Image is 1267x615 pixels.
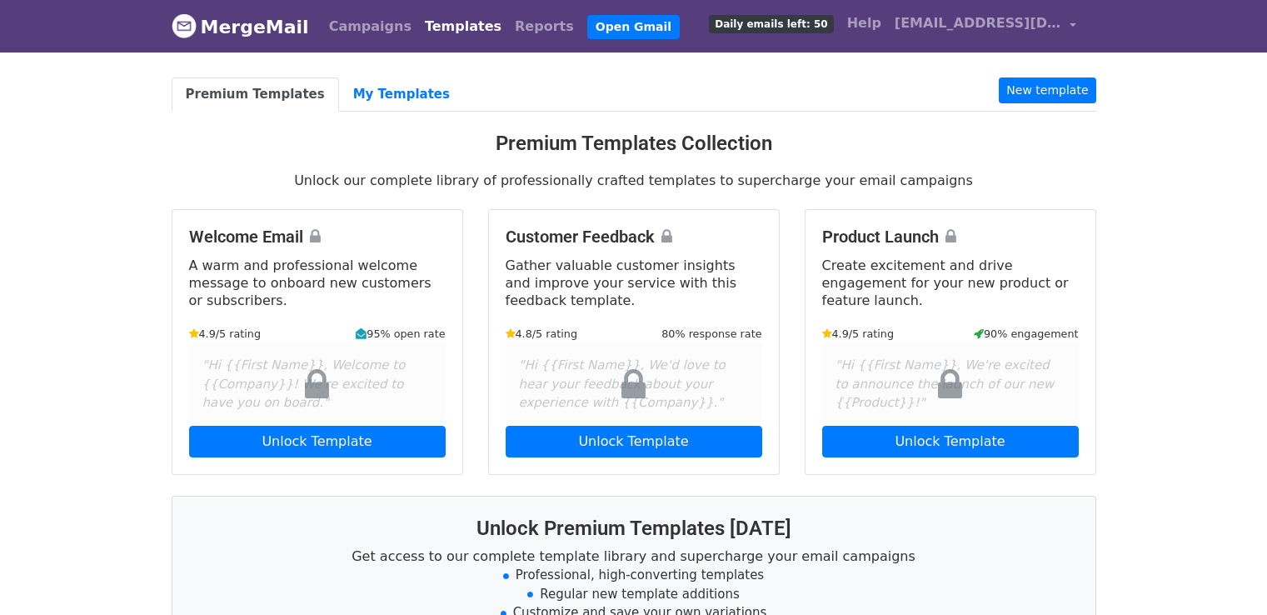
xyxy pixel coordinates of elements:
h3: Unlock Premium Templates [DATE] [192,517,1075,541]
h4: Product Launch [822,227,1079,247]
li: Professional, high-converting templates [192,566,1075,585]
a: MergeMail [172,9,309,44]
img: MergeMail logo [172,13,197,38]
h4: Customer Feedback [506,227,762,247]
div: "Hi {{First Name}}, We're excited to announce the launch of our new {{Product}}!" [822,342,1079,426]
a: Templates [418,10,508,43]
small: 4.8/5 rating [506,326,578,342]
small: 80% response rate [661,326,761,342]
a: Help [841,7,888,40]
div: "Hi {{First Name}}, Welcome to {{Company}}! We're excited to have you on board." [189,342,446,426]
p: Get access to our complete template library and supercharge your email campaigns [192,547,1075,565]
h3: Premium Templates Collection [172,132,1096,156]
a: Reports [508,10,581,43]
a: Campaigns [322,10,418,43]
p: Create excitement and drive engagement for your new product or feature launch. [822,257,1079,309]
small: 4.9/5 rating [822,326,895,342]
a: Unlock Template [506,426,762,457]
h4: Welcome Email [189,227,446,247]
a: Unlock Template [822,426,1079,457]
p: Unlock our complete library of professionally crafted templates to supercharge your email campaigns [172,172,1096,189]
small: 95% open rate [356,326,445,342]
p: A warm and professional welcome message to onboard new customers or subscribers. [189,257,446,309]
a: My Templates [339,77,464,112]
span: Daily emails left: 50 [709,15,833,33]
div: "Hi {{First Name}}, We'd love to hear your feedback about your experience with {{Company}}." [506,342,762,426]
a: [EMAIL_ADDRESS][DOMAIN_NAME] [888,7,1083,46]
a: Daily emails left: 50 [702,7,840,40]
li: Regular new template additions [192,585,1075,604]
a: Unlock Template [189,426,446,457]
span: [EMAIL_ADDRESS][DOMAIN_NAME] [895,13,1061,33]
p: Gather valuable customer insights and improve your service with this feedback template. [506,257,762,309]
small: 4.9/5 rating [189,326,262,342]
a: Premium Templates [172,77,339,112]
a: Open Gmail [587,15,680,39]
small: 90% engagement [974,326,1079,342]
a: New template [999,77,1095,103]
